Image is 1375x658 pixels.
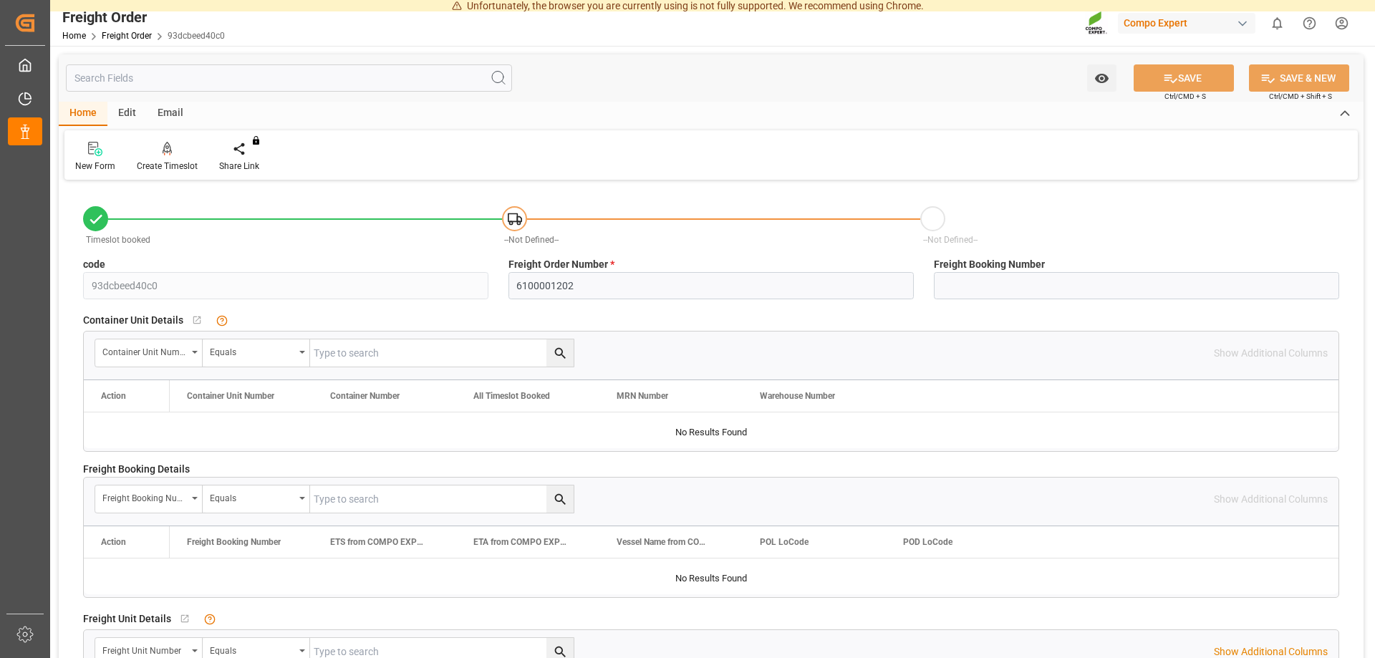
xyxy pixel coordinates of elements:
[102,342,187,359] div: Container Unit Number
[107,102,147,126] div: Edit
[504,235,559,245] span: --Not Defined--
[83,462,190,477] span: Freight Booking Details
[102,488,187,505] div: Freight Booking Number
[1134,64,1234,92] button: SAVE
[760,391,835,401] span: Warehouse Number
[83,611,171,626] span: Freight Unit Details
[203,485,310,513] button: open menu
[137,160,198,173] div: Create Timeslot
[546,485,574,513] button: search button
[1249,64,1349,92] button: SAVE & NEW
[330,537,426,547] span: ETS from COMPO EXPERT
[210,641,294,657] div: Equals
[310,339,574,367] input: Type to search
[83,313,183,328] span: Container Unit Details
[187,537,281,547] span: Freight Booking Number
[760,537,809,547] span: POL LoCode
[101,537,126,547] div: Action
[75,160,115,173] div: New Form
[473,391,550,401] span: All Timeslot Booked
[617,391,668,401] span: MRN Number
[62,6,225,28] div: Freight Order
[546,339,574,367] button: search button
[187,391,274,401] span: Container Unit Number
[203,339,310,367] button: open menu
[210,342,294,359] div: Equals
[66,64,512,92] input: Search Fields
[1087,64,1116,92] button: open menu
[210,488,294,505] div: Equals
[508,257,614,272] span: Freight Order Number
[95,339,203,367] button: open menu
[1269,91,1332,102] span: Ctrl/CMD + Shift + S
[310,485,574,513] input: Type to search
[147,102,194,126] div: Email
[330,391,400,401] span: Container Number
[86,235,150,245] span: Timeslot booked
[102,31,152,41] a: Freight Order
[903,537,952,547] span: POD LoCode
[617,537,713,547] span: Vessel Name from COMPO EXPERT
[59,102,107,126] div: Home
[473,537,569,547] span: ETA from COMPO EXPERT
[1164,91,1206,102] span: Ctrl/CMD + S
[83,257,105,272] span: code
[923,235,978,245] span: --Not Defined--
[95,485,203,513] button: open menu
[934,257,1045,272] span: Freight Booking Number
[101,391,126,401] div: Action
[62,31,86,41] a: Home
[102,641,187,657] div: Freight Unit Number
